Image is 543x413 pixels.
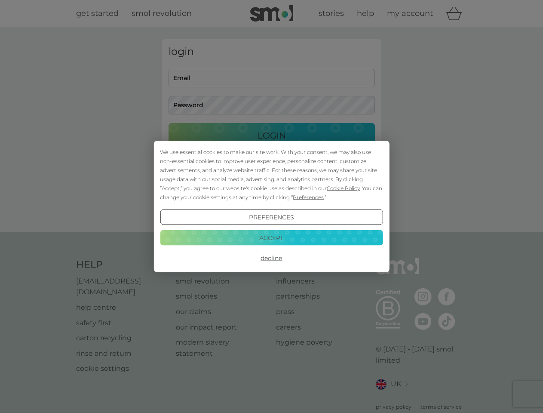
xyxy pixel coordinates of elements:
[160,210,383,225] button: Preferences
[327,185,360,191] span: Cookie Policy
[153,141,389,272] div: Cookie Consent Prompt
[160,250,383,266] button: Decline
[293,194,324,200] span: Preferences
[160,230,383,245] button: Accept
[160,148,383,202] div: We use essential cookies to make our site work. With your consent, we may also use non-essential ...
